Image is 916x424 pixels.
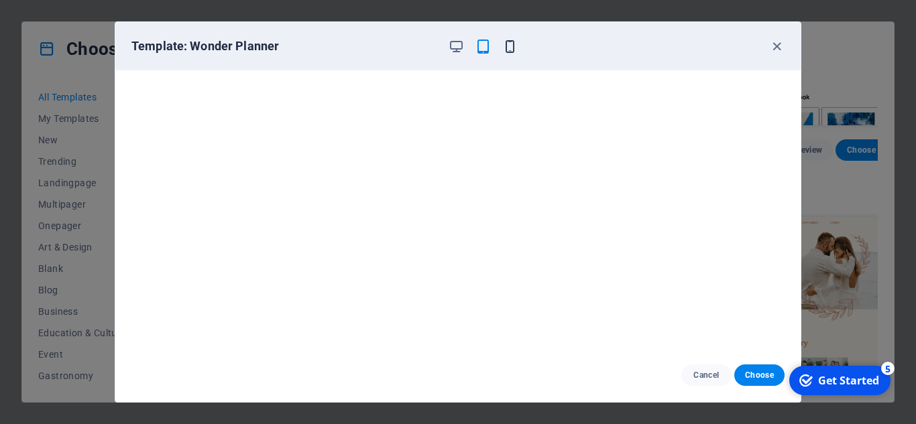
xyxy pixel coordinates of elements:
div: Get Started 5 items remaining, 0% complete [7,5,109,35]
span: Choose [745,370,774,380]
div: 5 [99,1,113,15]
span: Cancel [692,370,721,380]
h6: Template: Wonder Planner [131,38,437,54]
button: Choose [734,364,785,386]
button: Cancel [681,364,732,386]
div: Get Started [36,13,97,27]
